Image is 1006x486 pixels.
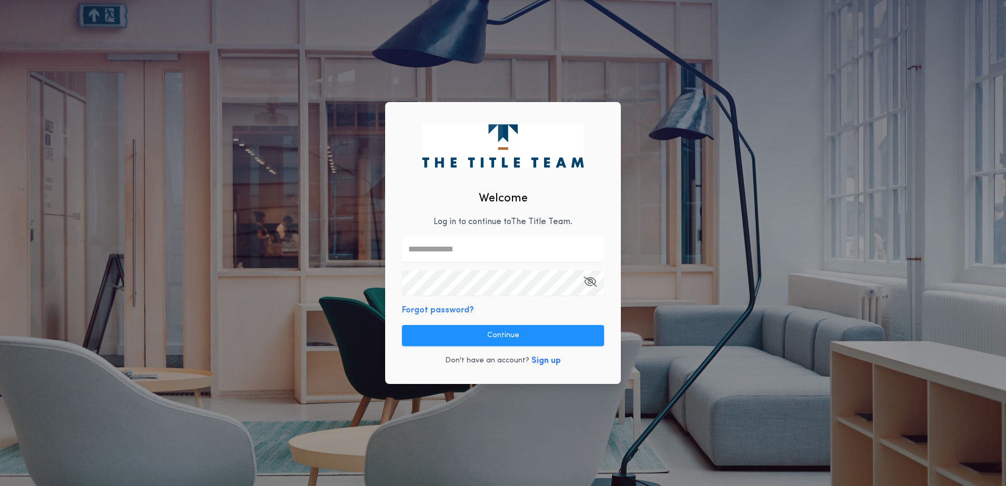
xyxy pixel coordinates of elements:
[402,304,474,317] button: Forgot password?
[531,355,561,367] button: Sign up
[434,216,572,228] p: Log in to continue to The Title Team .
[479,190,528,207] h2: Welcome
[445,356,529,366] p: Don't have an account?
[402,325,604,346] button: Continue
[422,124,584,167] img: logo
